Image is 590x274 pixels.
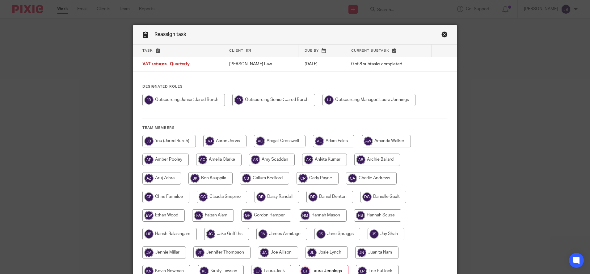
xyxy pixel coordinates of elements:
h4: Team members [142,125,448,130]
span: Current subtask [351,49,389,52]
h4: Designated Roles [142,84,448,89]
a: Close this dialog window [441,31,448,40]
p: [PERSON_NAME] Law [229,61,292,67]
span: Client [229,49,243,52]
p: [DATE] [305,61,339,67]
td: 0 of 8 subtasks completed [345,57,432,72]
span: Reassign task [154,32,186,37]
span: Task [142,49,153,52]
span: VAT returns - Quarterly [142,62,190,67]
span: Due by [305,49,319,52]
